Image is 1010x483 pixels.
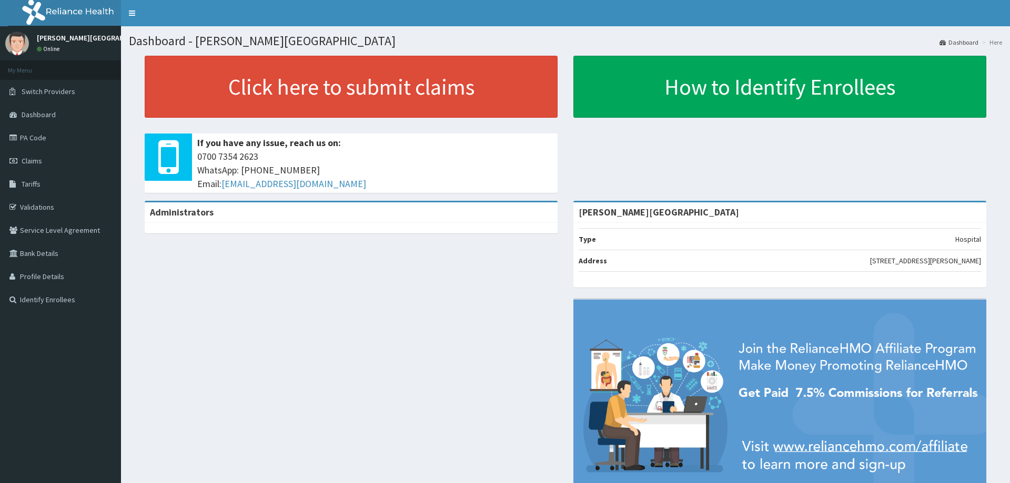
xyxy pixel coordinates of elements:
b: If you have any issue, reach us on: [197,137,341,149]
b: Type [579,234,596,244]
p: [PERSON_NAME][GEOGRAPHIC_DATA] [37,34,158,42]
span: Claims [22,156,42,166]
a: How to Identify Enrollees [573,56,986,118]
span: Tariffs [22,179,41,189]
p: Hospital [955,234,981,244]
b: Address [579,256,607,265]
a: Click here to submit claims [145,56,558,118]
img: User Image [5,32,29,55]
b: Administrators [150,206,214,218]
strong: [PERSON_NAME][GEOGRAPHIC_DATA] [579,206,739,218]
a: Dashboard [940,38,978,47]
a: [EMAIL_ADDRESS][DOMAIN_NAME] [221,178,366,190]
span: Dashboard [22,110,56,119]
h1: Dashboard - [PERSON_NAME][GEOGRAPHIC_DATA] [129,34,1002,48]
span: Switch Providers [22,87,75,96]
p: [STREET_ADDRESS][PERSON_NAME] [870,255,981,266]
a: Online [37,45,62,53]
li: Here [979,38,1002,47]
span: 0700 7354 2623 WhatsApp: [PHONE_NUMBER] Email: [197,150,552,190]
